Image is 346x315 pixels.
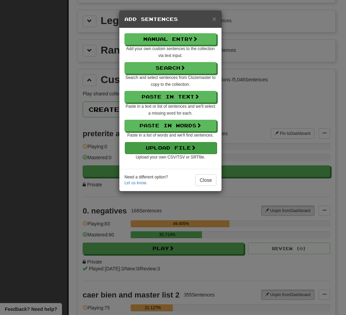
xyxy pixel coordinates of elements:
[212,15,216,22] button: Close
[127,133,213,138] small: Paste in a list of words and we'll find sentences.
[124,33,216,45] button: Manual Entry
[124,16,216,23] h5: Add Sentences
[195,174,216,186] button: Close
[124,180,146,185] a: Let us know
[124,120,216,131] button: Paste in Words
[124,91,216,103] button: Paste in Text
[124,62,216,74] button: Search
[126,46,215,58] small: Add your own custom sentences to the collection via text input.
[212,15,216,23] span: ×
[126,104,215,116] small: Paste in a text or list of sentences and we'll select a missing word for each.
[136,155,205,160] small: Upload your own CSV/TSV or SRT file.
[125,75,215,87] small: Search and select sentences from Clozemaster to copy to the collection.
[125,142,217,154] button: Upload File
[124,174,168,186] small: Need a different option? .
